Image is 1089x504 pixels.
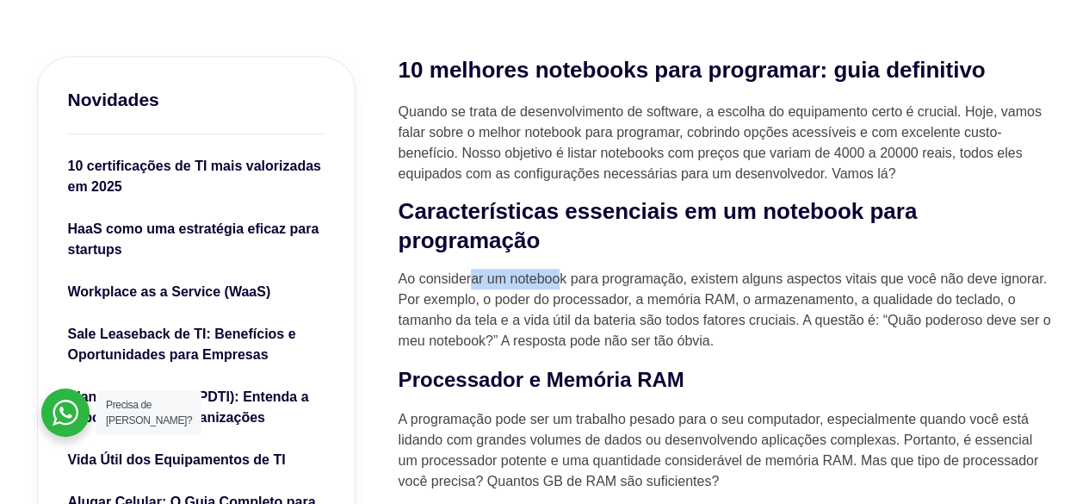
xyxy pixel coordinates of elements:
[68,450,325,475] a: Vida Útil dos Equipamentos de TI
[1003,421,1089,504] iframe: Chat Widget
[399,102,1053,184] p: Quando se trata de desenvolvimento de software, a escolha do equipamento certo é crucial. Hoje, v...
[399,409,1053,492] p: A programação pode ser um trabalho pesado para o seu computador, especialmente quando você está l...
[68,387,325,432] a: Plano Diretor de TI (PDTI): Entenda a importância nas organizações
[68,87,325,112] h3: Novidades
[68,156,325,202] a: 10 certificações de TI mais valorizadas em 2025
[399,198,918,253] strong: Características essenciais em um notebook para programação
[399,368,684,391] strong: Processador e Memória RAM
[1003,421,1089,504] div: Widget de chat
[68,282,325,307] a: Workplace as a Service (WaaS)
[106,399,192,426] span: Precisa de [PERSON_NAME]?
[68,219,325,264] a: HaaS como uma estratégia eficaz para startups
[399,56,1053,85] h2: 10 melhores notebooks para programar: guia definitivo
[399,269,1053,352] p: Ao considerar um notebook para programação, existem alguns aspectos vitais que você não deve igno...
[68,324,325,370] a: Sale Leaseback de TI: Benefícios e Oportunidades para Empresas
